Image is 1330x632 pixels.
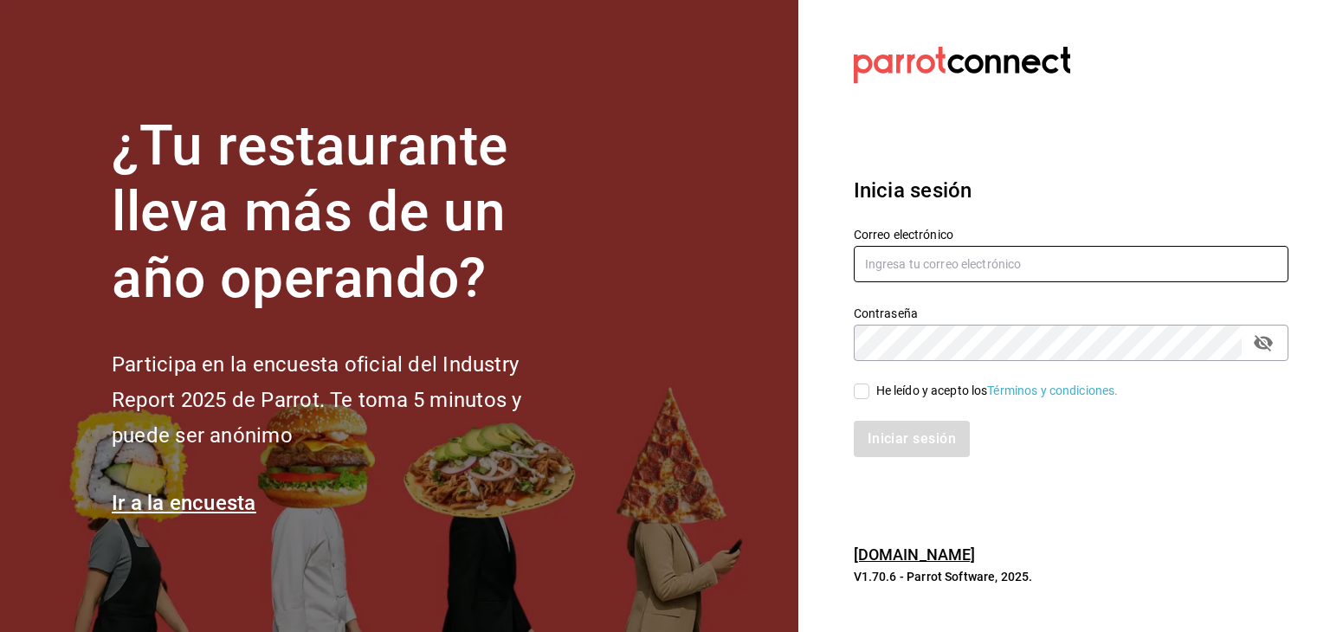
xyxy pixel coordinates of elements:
[854,306,1288,319] label: Contraseña
[854,246,1288,282] input: Ingresa tu correo electrónico
[987,384,1118,397] a: Términos y condiciones.
[876,382,1119,400] div: He leído y acepto los
[112,491,256,515] a: Ir a la encuesta
[854,175,1288,206] h3: Inicia sesión
[854,545,976,564] a: [DOMAIN_NAME]
[1249,328,1278,358] button: passwordField
[112,113,579,313] h1: ¿Tu restaurante lleva más de un año operando?
[112,347,579,453] h2: Participa en la encuesta oficial del Industry Report 2025 de Parrot. Te toma 5 minutos y puede se...
[854,228,1288,240] label: Correo electrónico
[854,568,1288,585] p: V1.70.6 - Parrot Software, 2025.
